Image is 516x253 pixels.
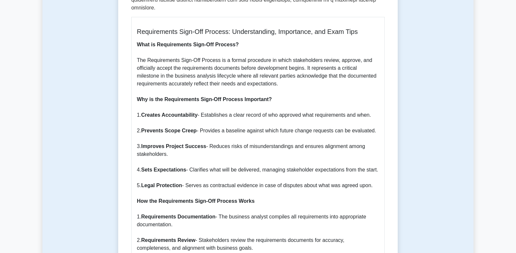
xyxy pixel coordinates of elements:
b: Requirements Review [141,237,195,243]
b: Legal Protection [141,183,182,188]
b: Why is the Requirements Sign-Off Process Important? [137,97,272,102]
b: Creates Accountability [141,112,198,118]
h5: Requirements Sign-Off Process: Understanding, Importance, and Exam Tips [137,28,379,36]
b: Requirements Documentation [141,214,216,219]
b: Prevents Scope Creep [141,128,197,133]
b: How the Requirements Sign-Off Process Works [137,198,255,204]
b: What is Requirements Sign-Off Process? [137,42,239,47]
b: Sets Expectations [141,167,186,172]
b: Improves Project Success [141,143,206,149]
